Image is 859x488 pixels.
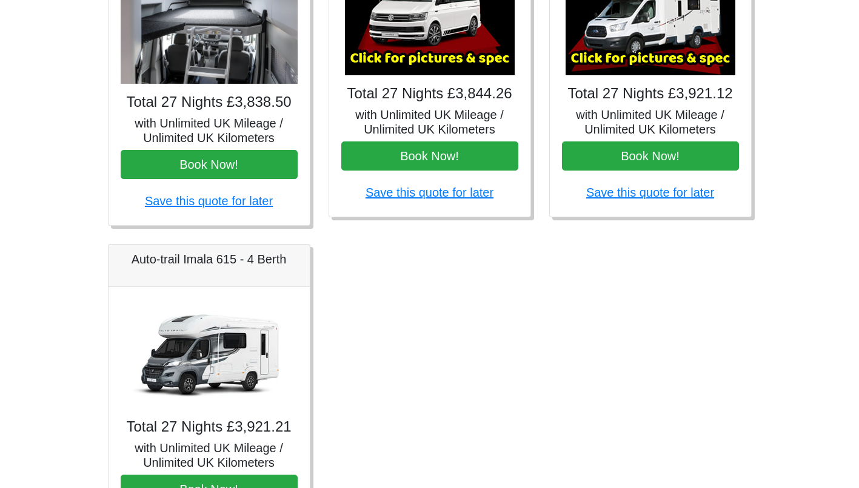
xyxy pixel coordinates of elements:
[121,441,298,470] h5: with Unlimited UK Mileage / Unlimited UK Kilometers
[145,194,273,208] a: Save this quote for later
[562,107,739,137] h5: with Unlimited UK Mileage / Unlimited UK Kilometers
[341,107,518,137] h5: with Unlimited UK Mileage / Unlimited UK Kilometers
[341,141,518,171] button: Book Now!
[562,85,739,103] h4: Total 27 Nights £3,921.12
[366,186,493,199] a: Save this quote for later
[124,299,294,408] img: Auto-trail Imala 615 - 4 Berth
[121,418,298,436] h4: Total 27 Nights £3,921.21
[586,186,714,199] a: Save this quote for later
[121,93,298,111] h4: Total 27 Nights £3,838.50
[121,150,298,179] button: Book Now!
[341,85,518,103] h4: Total 27 Nights £3,844.26
[562,141,739,171] button: Book Now!
[121,252,298,266] h5: Auto-trail Imala 615 - 4 Berth
[121,116,298,145] h5: with Unlimited UK Mileage / Unlimited UK Kilometers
